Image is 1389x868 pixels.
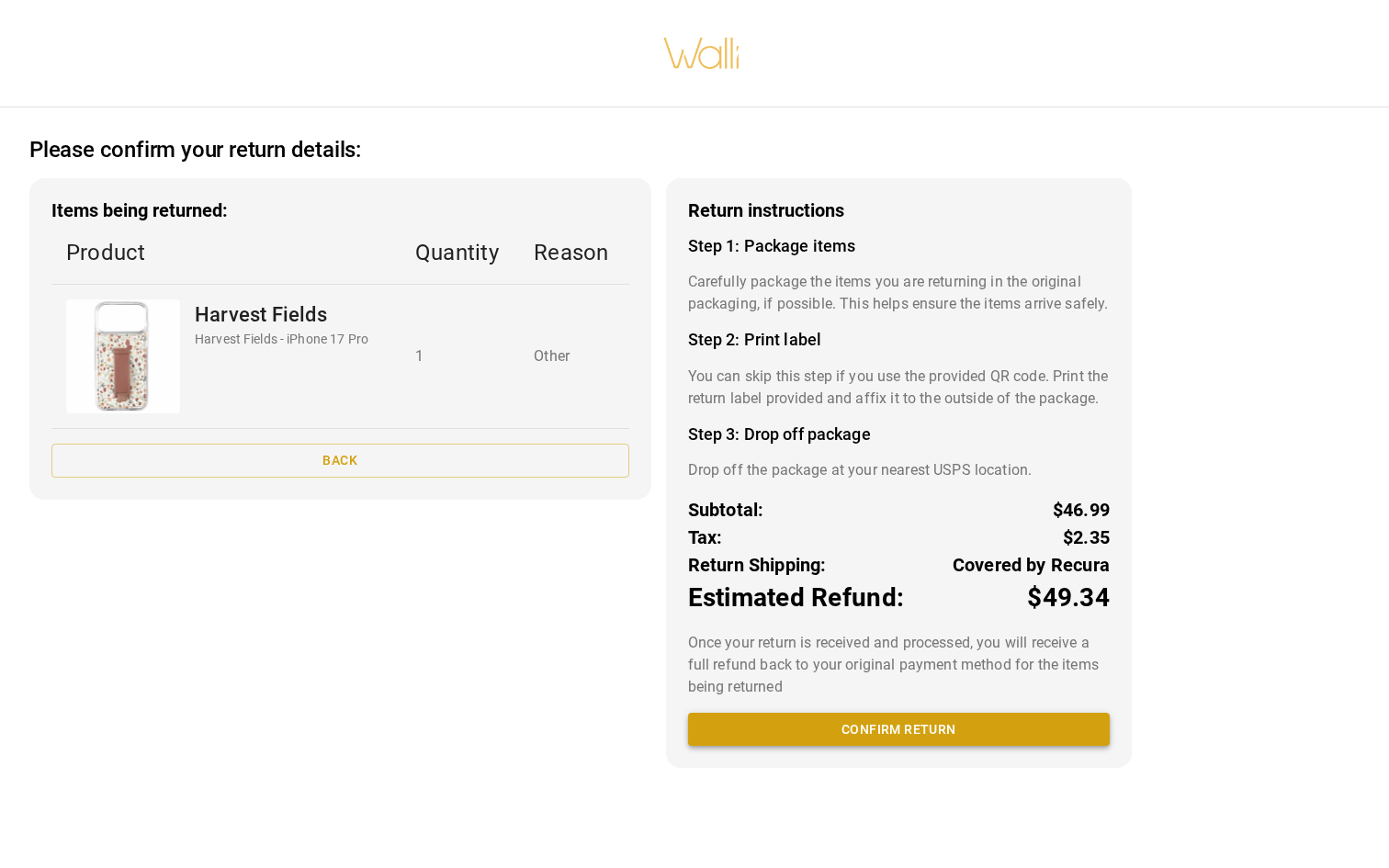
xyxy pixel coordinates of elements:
[688,632,1110,698] p: Once your return is received and processed, you will receive a full refund back to your original ...
[1027,579,1110,617] p: $49.34
[66,236,386,269] p: Product
[662,14,741,93] img: walli-inc.myshopify.com
[688,713,1110,747] button: Confirm return
[688,459,1110,481] p: Drop off the package at your nearest USPS location.
[688,579,904,617] p: Estimated Refund:
[51,444,629,478] button: Back
[415,345,504,367] p: 1
[51,200,629,221] h3: Items being returned:
[195,299,368,330] p: Harvest Fields
[688,524,723,551] p: Tax:
[688,496,764,524] p: Subtotal:
[29,137,361,163] h2: Please confirm your return details:
[688,236,1110,256] h4: Step 1: Package items
[688,200,1110,221] h3: Return instructions
[688,330,1110,350] h4: Step 2: Print label
[1053,496,1110,524] p: $46.99
[688,366,1110,410] p: You can skip this step if you use the provided QR code. Print the return label provided and affix...
[688,271,1110,315] p: Carefully package the items you are returning in the original packaging, if possible. This helps ...
[415,236,504,269] p: Quantity
[1063,524,1110,551] p: $2.35
[953,551,1110,579] p: Covered by Recura
[195,330,368,349] p: Harvest Fields - iPhone 17 Pro
[688,424,1110,445] h4: Step 3: Drop off package
[534,345,614,367] p: Other
[688,551,827,579] p: Return Shipping:
[534,236,614,269] p: Reason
